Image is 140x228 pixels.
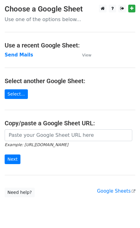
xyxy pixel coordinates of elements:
[5,5,135,14] h3: Choose a Google Sheet
[5,119,135,127] h4: Copy/paste a Google Sheet URL:
[5,129,132,141] input: Paste your Google Sheet URL here
[5,16,135,23] p: Use one of the options below...
[5,52,33,58] a: Send Mails
[5,42,135,49] h4: Use a recent Google Sheet:
[5,188,35,197] a: Need help?
[76,52,91,58] a: View
[97,188,135,194] a: Google Sheets
[5,77,135,85] h4: Select another Google Sheet:
[5,154,20,164] input: Next
[5,142,68,147] small: Example: [URL][DOMAIN_NAME]
[5,89,28,99] a: Select...
[82,53,91,57] small: View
